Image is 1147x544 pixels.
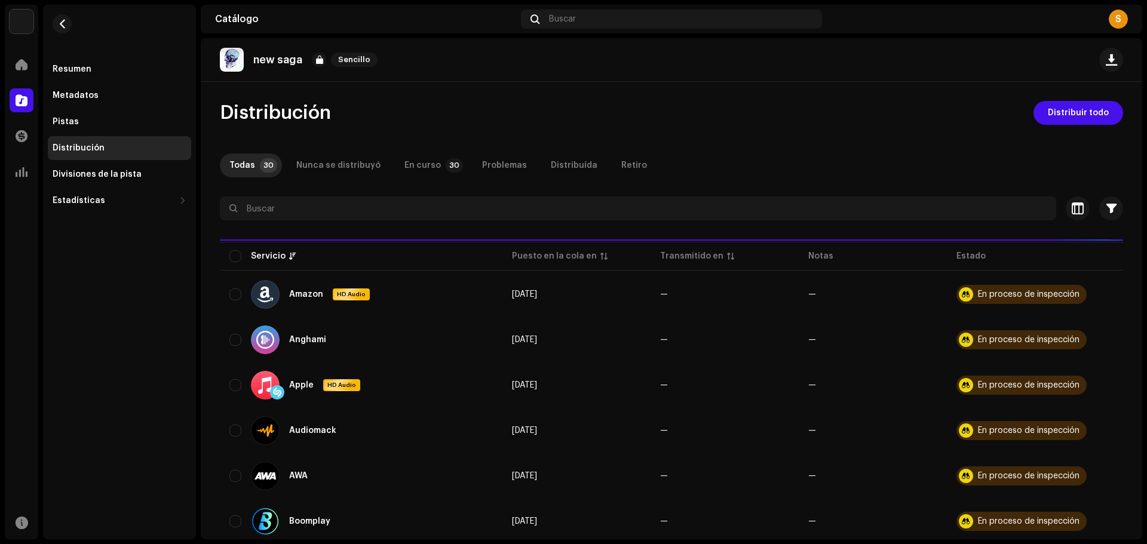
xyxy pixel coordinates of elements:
[253,54,302,66] p: new saga
[220,48,244,72] img: 949fa809-2f86-4ffc-9488-5ca422d6b68c
[251,250,286,262] div: Servicio
[978,381,1079,389] div: En proceso de inspección
[512,426,537,435] span: 10 oct 2025
[1048,101,1109,125] span: Distribuir todo
[660,381,668,389] span: —
[296,153,381,177] div: Nunca se distribuyó
[978,426,1079,435] div: En proceso de inspección
[808,426,816,435] re-a-table-badge: —
[808,290,816,299] re-a-table-badge: —
[48,136,191,160] re-m-nav-item: Distribución
[229,153,255,177] div: Todas
[660,336,668,344] span: —
[549,14,576,24] span: Buscar
[53,117,79,127] div: Pistas
[53,170,142,179] div: Divisiones de la pista
[512,472,537,480] span: 10 oct 2025
[978,472,1079,480] div: En proceso de inspección
[660,250,723,262] div: Transmitido en
[978,517,1079,525] div: En proceso de inspección
[48,189,191,213] re-m-nav-dropdown: Estadísticas
[324,381,359,389] span: HD Audio
[482,153,527,177] div: Problemas
[289,290,323,299] div: Amazon
[53,91,99,100] div: Metadatos
[660,290,668,299] span: —
[512,517,537,525] span: 10 oct 2025
[446,158,463,173] p-badge: 30
[621,153,647,177] div: Retiro
[512,290,537,299] span: 10 oct 2025
[978,336,1079,344] div: En proceso de inspección
[1109,10,1128,29] div: S
[260,158,277,173] p-badge: 30
[53,196,105,205] div: Estadísticas
[289,517,330,525] div: Boomplay
[53,143,105,153] div: Distribución
[334,290,369,299] span: HD Audio
[808,472,816,480] re-a-table-badge: —
[660,426,668,435] span: —
[53,64,91,74] div: Resumen
[48,162,191,186] re-m-nav-item: Divisiones de la pista
[808,381,816,389] re-a-table-badge: —
[404,153,441,177] div: En curso
[48,110,191,134] re-m-nav-item: Pistas
[1033,101,1123,125] button: Distribuir todo
[220,196,1056,220] input: Buscar
[512,381,537,389] span: 10 oct 2025
[551,153,597,177] div: Distribuída
[289,426,336,435] div: Audiomack
[48,57,191,81] re-m-nav-item: Resumen
[289,472,308,480] div: AWA
[660,472,668,480] span: —
[331,53,378,67] span: Sencillo
[289,336,326,344] div: Anghami
[10,10,33,33] img: 297a105e-aa6c-4183-9ff4-27133c00f2e2
[512,336,537,344] span: 10 oct 2025
[660,517,668,525] span: —
[220,101,331,125] span: Distribución
[215,14,516,24] div: Catálogo
[978,290,1079,299] div: En proceso de inspección
[808,336,816,344] re-a-table-badge: —
[808,517,816,525] re-a-table-badge: —
[48,84,191,107] re-m-nav-item: Metadatos
[289,381,314,389] div: Apple
[512,250,597,262] div: Puesto en la cola en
